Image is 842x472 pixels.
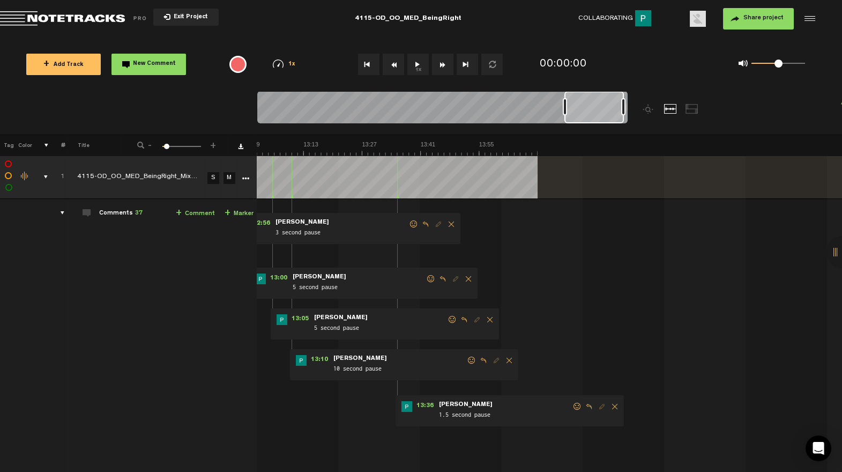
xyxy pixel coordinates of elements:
[743,15,784,21] span: Share project
[313,323,447,335] span: 5 second pause
[33,172,50,182] div: comments, stamps & drawings
[578,10,655,27] div: Collaborating
[135,210,143,217] span: 37
[438,410,572,422] span: 1.5 second pause
[449,275,462,283] span: Edit comment
[49,134,65,156] th: #
[635,10,651,26] img: ACg8ocK2_7AM7z2z6jSroFv8AAIBqvSsYiLxF7dFzk16-E4UVv09gA=s96-c
[503,357,516,364] span: Delete comment
[225,208,254,220] a: Marker
[258,60,311,69] div: 1x
[583,403,595,410] span: Reply to comment
[292,274,347,281] span: [PERSON_NAME]
[407,54,429,75] button: 1x
[170,14,208,20] span: Exit Project
[209,141,218,147] span: +
[48,156,65,199] td: Click to change the order number 1
[432,220,445,228] span: Edit comment
[266,274,292,284] span: 13:00
[608,403,621,410] span: Delete comment
[383,54,404,75] button: Rewind
[16,156,32,199] td: Change the color of the waveform
[16,134,32,156] th: Color
[32,156,48,199] td: comments, stamps & drawings
[458,316,471,323] span: Reply to comment
[274,219,330,226] span: [PERSON_NAME]
[690,11,706,27] img: ACg8ocLu3IjZ0q4g3Sv-67rBggf13R-7caSq40_txJsJBEcwv2RmFg=s96-c
[358,54,379,75] button: Go to beginning
[432,54,453,75] button: Fast Forward
[50,208,66,218] div: comments
[438,401,494,409] span: [PERSON_NAME]
[332,364,466,375] span: 10 second pause
[483,316,496,323] span: Delete comment
[65,134,123,156] th: Title
[288,62,296,68] span: 1x
[229,56,247,73] div: {{ tooltip_message }}
[723,8,794,29] button: Share project
[146,141,154,147] span: -
[481,54,503,75] button: Loop
[401,401,412,412] img: ACg8ocK2_7AM7z2z6jSroFv8AAIBqvSsYiLxF7dFzk16-E4UVv09gA=s96-c
[99,209,143,218] div: Comments
[240,173,250,182] a: More
[445,220,458,228] span: Delete comment
[225,209,230,218] span: +
[457,54,478,75] button: Go to end
[274,227,408,239] span: 3 second pause
[255,274,266,284] img: ACg8ocK2_7AM7z2z6jSroFv8AAIBqvSsYiLxF7dFzk16-E4UVv09gA=s96-c
[26,54,101,75] button: +Add Track
[176,209,182,218] span: +
[50,172,66,182] div: Click to change the order number
[292,282,426,294] span: 5 second pause
[249,219,274,230] span: 12:56
[307,355,332,366] span: 13:10
[540,57,587,72] div: 00:00:00
[277,314,287,325] img: ACg8ocK2_7AM7z2z6jSroFv8AAIBqvSsYiLxF7dFzk16-E4UVv09gA=s96-c
[133,61,176,67] span: New Comment
[223,172,235,184] a: M
[176,208,215,220] a: Comment
[477,357,490,364] span: Reply to comment
[332,355,388,363] span: [PERSON_NAME]
[471,316,483,323] span: Edit comment
[462,275,475,283] span: Delete comment
[273,60,284,68] img: speedometer.svg
[490,357,503,364] span: Edit comment
[65,156,204,199] td: Click to edit the title 4115-OD_OO_MED_BeingRight_Mix_v1
[313,314,369,322] span: [PERSON_NAME]
[43,60,49,69] span: +
[419,220,432,228] span: Reply to comment
[296,355,307,366] img: ACg8ocK2_7AM7z2z6jSroFv8AAIBqvSsYiLxF7dFzk16-E4UVv09gA=s96-c
[77,172,217,183] div: Click to edit the title
[436,275,449,283] span: Reply to comment
[287,314,313,325] span: 13:05
[207,172,219,184] a: S
[412,401,438,412] span: 13:36
[595,403,608,410] span: Edit comment
[238,144,243,149] a: Download comments
[17,172,33,181] div: Change the color of the waveform
[43,62,84,68] span: Add Track
[806,436,831,461] div: Open Intercom Messenger
[153,9,219,26] button: Exit Project
[111,54,186,75] button: New Comment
